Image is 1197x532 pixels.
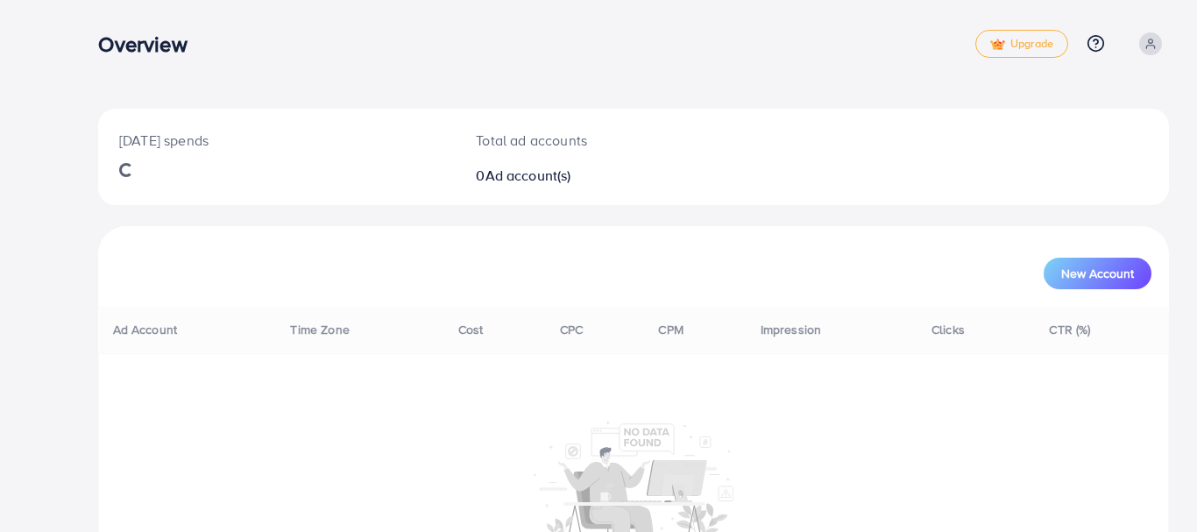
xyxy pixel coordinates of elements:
p: Total ad accounts [476,130,702,151]
span: Ad account(s) [485,166,571,185]
span: Upgrade [990,38,1053,51]
a: tickUpgrade [975,30,1068,58]
p: [DATE] spends [119,130,434,151]
h2: 0 [476,167,702,184]
button: New Account [1044,258,1151,289]
h3: Overview [98,32,201,57]
img: tick [990,39,1005,51]
span: New Account [1061,267,1134,280]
